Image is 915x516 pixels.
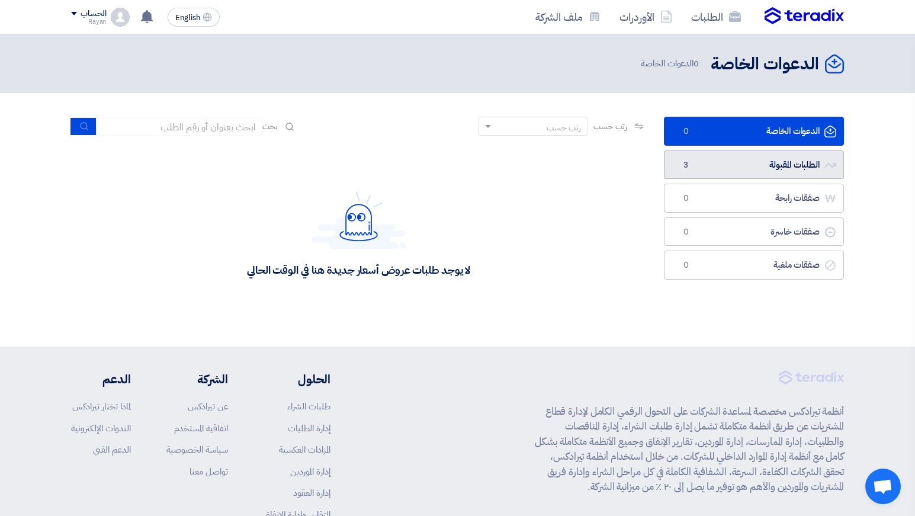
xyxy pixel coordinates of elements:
a: لماذا تختار تيرادكس [72,400,131,413]
input: ابحث بعنوان أو رقم الطلب [97,118,262,136]
img: profile_test.png [111,8,130,27]
span: رتب حسب [593,120,627,133]
span: 0 [679,259,693,271]
a: صفقات خاسرة0 [664,217,844,246]
li: الدعم [71,370,131,388]
span: 3 [679,159,693,171]
a: سياسة الخصوصية [166,443,228,456]
span: الدعوات الخاصة [641,57,701,70]
span: بحث [262,120,278,133]
li: الحلول [264,370,330,388]
a: الطلبات [682,3,750,31]
a: الطلبات المقبولة3 [664,150,844,180]
a: صفقات رابحة0 [664,184,844,213]
span: 0 [679,126,693,137]
div: Rayan [71,18,106,25]
div: Open chat [865,469,901,504]
a: اتفاقية المستخدم [174,422,228,435]
h2: الدعوات الخاصة [711,53,819,76]
a: ملف الشركة [526,3,610,31]
a: المزادات العكسية [279,443,330,456]
img: Teradix logo [765,7,844,25]
a: إدارة العقود [293,486,330,499]
li: الشركة [166,370,228,388]
a: تواصل معنا [190,465,228,478]
a: طلبات الشراء [287,400,330,413]
a: عن تيرادكس [188,400,228,413]
a: إدارة الطلبات [288,422,330,435]
span: 0 [679,193,693,204]
div: لا يوجد طلبات عروض أسعار جديدة هنا في الوقت الحالي [247,263,470,277]
button: English [168,8,220,27]
a: الدعوات الخاصة0 [664,117,844,146]
p: أنظمة تيرادكس مخصصة لمساعدة الشركات على التحول الرقمي الكامل لإدارة قطاع المشتريات عن طريق أنظمة ... [535,404,844,495]
div: الحساب [81,9,106,19]
span: English [175,14,200,22]
div: رتب حسب [547,121,581,134]
a: صفقات ملغية0 [664,251,844,280]
img: Hello [312,191,406,249]
a: الدعم الفني [93,443,131,456]
span: 0 [679,226,693,238]
a: الأوردرات [610,3,682,31]
span: 0 [694,57,699,70]
a: إدارة الموردين [290,465,330,478]
a: الندوات الإلكترونية [71,422,131,435]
